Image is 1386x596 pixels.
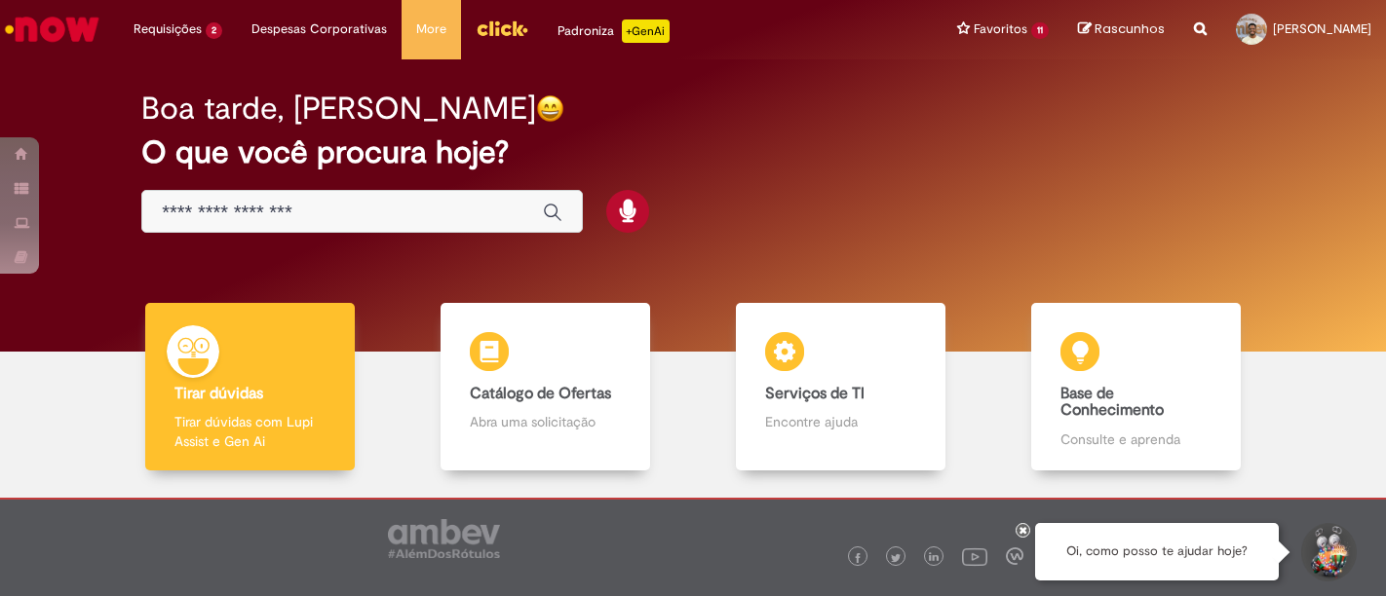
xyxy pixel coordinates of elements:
a: Base de Conhecimento Consulte e aprenda [988,303,1284,471]
span: More [416,19,446,39]
b: Serviços de TI [765,384,865,403]
p: +GenAi [622,19,670,43]
span: [PERSON_NAME] [1273,20,1371,37]
img: logo_footer_workplace.png [1006,547,1023,565]
a: Tirar dúvidas Tirar dúvidas com Lupi Assist e Gen Ai [102,303,398,471]
div: Oi, como posso te ajudar hoje? [1035,523,1279,580]
div: Padroniza [558,19,670,43]
button: Iniciar Conversa de Suporte [1298,523,1357,581]
span: 2 [206,22,222,39]
span: Requisições [134,19,202,39]
img: happy-face.png [536,94,564,123]
b: Catálogo de Ofertas [470,384,611,403]
p: Tirar dúvidas com Lupi Assist e Gen Ai [174,412,325,451]
p: Consulte e aprenda [1060,429,1211,449]
p: Abra uma solicitação [470,412,620,431]
h2: O que você procura hoje? [141,135,1245,169]
a: Rascunhos [1078,20,1165,39]
img: logo_footer_ambev_rotulo_gray.png [388,519,500,558]
img: logo_footer_twitter.png [891,553,901,563]
span: 11 [1031,22,1049,39]
b: Tirar dúvidas [174,384,263,403]
h2: Boa tarde, [PERSON_NAME] [141,92,536,126]
a: Serviços de TI Encontre ajuda [693,303,988,471]
a: Catálogo de Ofertas Abra uma solicitação [398,303,693,471]
img: logo_footer_linkedin.png [929,552,939,564]
p: Encontre ajuda [765,412,915,431]
img: ServiceNow [2,10,102,49]
img: logo_footer_youtube.png [962,543,987,569]
span: Rascunhos [1095,19,1165,38]
img: click_logo_yellow_360x200.png [476,14,528,43]
span: Despesas Corporativas [251,19,387,39]
b: Base de Conhecimento [1060,384,1164,421]
span: Favoritos [974,19,1027,39]
img: logo_footer_facebook.png [853,553,863,563]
